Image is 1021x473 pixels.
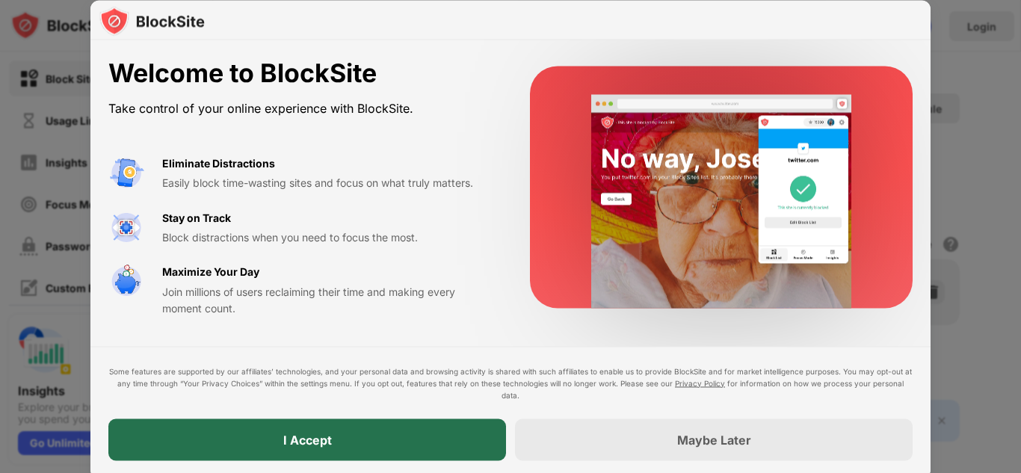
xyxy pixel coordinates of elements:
[108,365,913,401] div: Some features are supported by our affiliates’ technologies, and your personal data and browsing ...
[162,175,494,191] div: Easily block time-wasting sites and focus on what truly matters.
[675,378,725,387] a: Privacy Policy
[677,432,751,447] div: Maybe Later
[283,432,332,447] div: I Accept
[162,155,275,171] div: Eliminate Distractions
[162,209,231,226] div: Stay on Track
[162,264,259,280] div: Maximize Your Day
[99,6,205,36] img: logo-blocksite.svg
[162,229,494,245] div: Block distractions when you need to focus the most.
[108,58,494,89] div: Welcome to BlockSite
[108,209,144,245] img: value-focus.svg
[108,264,144,300] img: value-safe-time.svg
[108,97,494,119] div: Take control of your online experience with BlockSite.
[108,155,144,191] img: value-avoid-distractions.svg
[162,283,494,317] div: Join millions of users reclaiming their time and making every moment count.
